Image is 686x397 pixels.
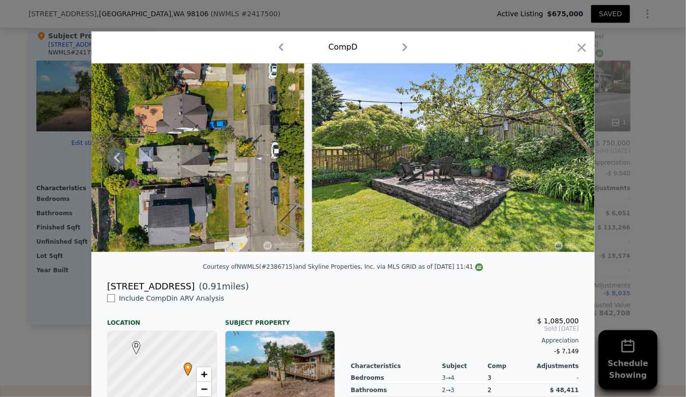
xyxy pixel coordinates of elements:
span: • [181,360,195,374]
span: D [130,341,143,350]
img: NWMLS Logo [475,263,483,271]
div: D [130,341,136,347]
div: • [181,363,187,369]
span: 0.91 [202,281,222,291]
span: $ 48,411 [550,387,579,394]
span: − [201,383,207,395]
div: Bedrooms [351,372,442,384]
span: Sold [DATE] [351,325,579,333]
a: Zoom out [197,382,211,397]
div: [STREET_ADDRESS] [107,280,195,293]
div: 2 → 3 [442,384,488,397]
div: Subject Property [225,311,335,327]
span: Include Comp D in ARV Analysis [115,294,229,302]
div: 3 → 4 [442,372,488,384]
span: ( miles) [195,280,249,293]
div: Courtesy of NWMLS (#2386715) and Skyline Properties, Inc. via MLS GRID as of [DATE] 11:41 [203,263,483,270]
a: Zoom in [197,367,211,382]
img: Property Img [312,63,595,252]
div: Bathrooms [351,384,442,397]
span: $ 1,085,000 [537,317,579,325]
div: Comp [487,362,533,370]
div: 2 [487,384,533,397]
span: -$ 7,149 [554,348,579,355]
span: 3 [487,374,491,381]
div: Adjustments [533,362,579,370]
div: Comp D [328,41,357,53]
div: Characteristics [351,362,442,370]
div: - [533,372,579,384]
div: Appreciation [351,337,579,344]
span: + [201,368,207,380]
img: Property Img [53,63,304,252]
div: Subject [442,362,488,370]
div: Location [107,311,217,327]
